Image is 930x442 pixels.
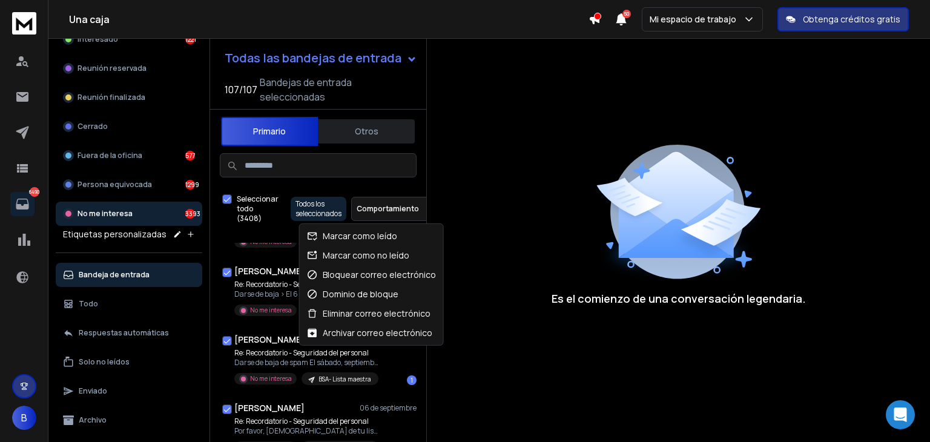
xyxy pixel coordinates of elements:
font: 3393 [185,209,200,218]
font: Es el comienzo de una conversación legendaria. [552,291,806,306]
font: Una caja [69,13,110,26]
font: Bandejas de entrada seleccionadas [260,76,352,104]
font: Archivo [79,415,107,425]
font: Re: Recordatorio - Seguridad del personal [234,348,369,358]
font: Seleccionar todo (3408) [237,194,279,223]
font: 1 [411,376,413,384]
font: Todo [79,299,98,309]
font: No me interesa [250,306,292,314]
font: Por favor, [DEMOGRAPHIC_DATA] de tu lista [234,426,380,436]
font: Bloquear correo electrónico [323,269,436,280]
font: Respuestas automáticas [79,328,169,338]
font: 6490 [29,188,39,195]
font: Marcar como leído [323,230,397,242]
font: Fuera de la oficina [77,150,142,160]
font: Primario [253,125,286,137]
font: 107 [225,83,239,96]
font: 50 [624,10,630,17]
font: Todos los seleccionados [295,199,341,219]
font: Mi espacio de trabajo [650,13,736,25]
font: Re: Recordatorio - Seguridad del personal [234,416,369,426]
font: Reunión finalizada [77,92,145,102]
font: 107 [243,83,257,96]
font: BSA- Lista maestra [318,375,371,383]
font: Persona equivocada [77,179,152,190]
font: Obtenga créditos gratis [803,13,900,25]
font: Etiquetas personalizadas [63,228,167,240]
font: Cerrado [77,121,108,131]
font: Archivar correo electrónico [323,327,432,338]
font: Enviado [79,386,107,396]
font: Comportamiento [357,203,419,214]
font: B [21,411,27,424]
font: Reunión reservada [77,63,147,73]
font: / [239,83,243,96]
font: Re: Recordatorio - Seguridad del personal [234,279,369,289]
font: No me interesa [250,374,292,383]
font: [PERSON_NAME] [234,402,305,414]
font: Todas las bandejas de entrada [225,50,401,66]
div: Abrir Intercom Messenger [886,400,915,429]
font: Darse de baja de spam El sábado, septiembre [234,357,381,368]
font: [PERSON_NAME] [234,334,305,345]
font: 577 [185,151,195,160]
font: 1221 [185,35,196,44]
font: 06 de septiembre [360,403,417,413]
font: Otros [355,125,378,137]
font: Marcar como no leído [323,249,409,261]
font: Dominio de bloque [323,288,398,300]
font: 1299 [185,180,199,189]
font: Interesado [77,34,118,44]
font: [PERSON_NAME] [234,265,305,277]
font: Eliminar correo electrónico [323,308,430,319]
font: Bandeja de entrada [79,269,150,280]
font: Darse de baja > El 6 de septiembre de 2025, [234,289,375,299]
font: No me interesa [77,208,133,219]
img: logo [12,12,36,35]
font: Solo no leídos [79,357,130,367]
